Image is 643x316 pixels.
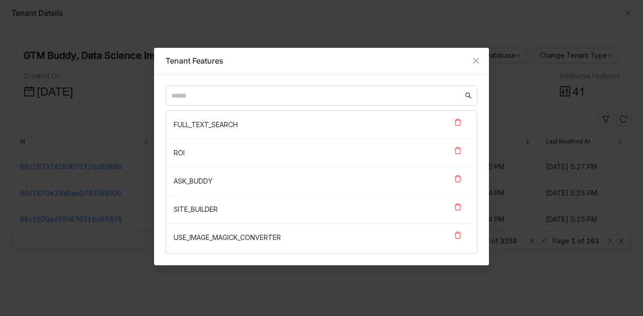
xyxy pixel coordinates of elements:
nz-list-item: ROI [166,139,477,167]
nz-list-item: FULL_TEXT_SEARCH [166,111,477,139]
nz-list-item: USE_IMAGE_MAGICK_CONVERTER [166,224,477,252]
button: Close [463,48,489,74]
nz-list-item: ASK_BUDDY [166,167,477,196]
nz-list-item: LMS [166,252,477,280]
nz-list-item: SITE_BUILDER [166,196,477,224]
div: Tenant Features [166,55,477,66]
